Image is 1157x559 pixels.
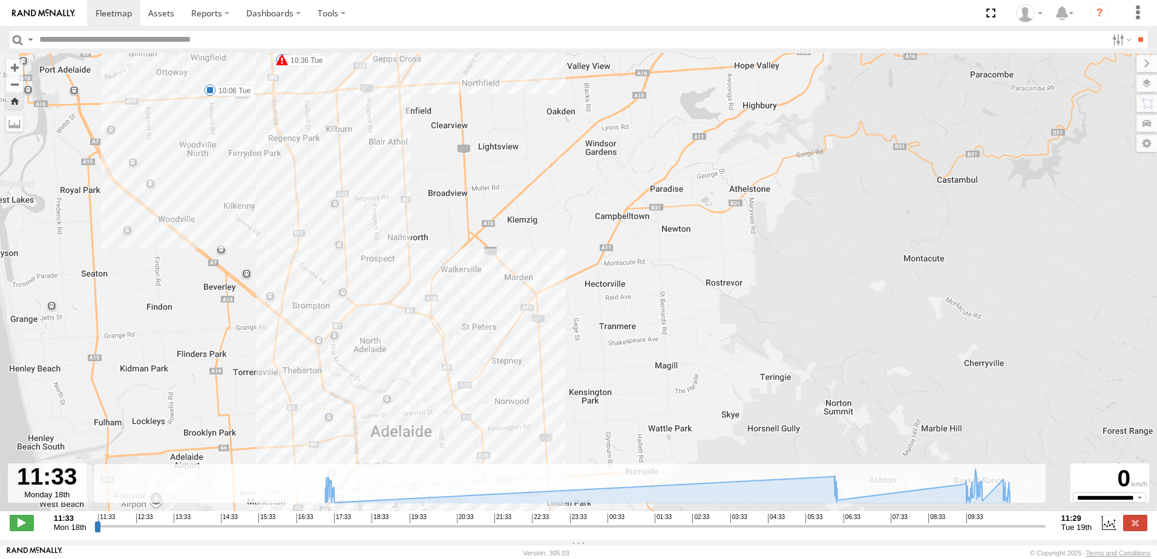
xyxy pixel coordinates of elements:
div: 0 [1072,465,1147,492]
span: 12:33 [136,514,153,523]
a: Visit our Website [7,547,62,559]
label: Close [1123,515,1147,531]
span: 20:33 [457,514,474,523]
label: Search Filter Options [1107,31,1133,48]
strong: 11:33 [54,514,87,523]
span: 02:33 [692,514,709,523]
span: 14:33 [221,514,238,523]
span: 00:33 [608,514,624,523]
span: 11:33 [98,514,115,523]
span: 15:33 [258,514,275,523]
span: 19:33 [410,514,427,523]
label: 10:06 Tue [210,85,254,96]
span: 04:33 [768,514,785,523]
div: Version: 305.03 [523,549,569,557]
strong: 11:29 [1061,514,1092,523]
button: Zoom in [6,59,23,76]
label: Play/Stop [10,515,34,531]
img: rand-logo.svg [12,9,75,18]
span: 13:33 [174,514,191,523]
label: Measure [6,115,23,132]
button: Zoom out [6,76,23,93]
span: 23:33 [570,514,587,523]
div: Dan Scott [1012,4,1047,22]
span: 07:33 [891,514,908,523]
span: 16:33 [297,514,313,523]
span: Tue 19th Aug 2025 [1061,523,1092,532]
span: 06:33 [844,514,860,523]
span: 05:33 [805,514,822,523]
span: Mon 18th Aug 2025 [54,523,87,532]
span: 18:33 [372,514,388,523]
span: 09:33 [966,514,983,523]
span: 22:33 [532,514,549,523]
a: Terms and Conditions [1086,549,1150,557]
span: 08:33 [928,514,945,523]
div: © Copyright 2025 - [1030,549,1150,557]
button: Zoom Home [6,93,23,109]
label: Search Query [25,31,35,48]
span: 03:33 [730,514,747,523]
span: 21:33 [494,514,511,523]
label: Map Settings [1136,135,1157,152]
label: 10:36 Tue [282,55,326,66]
span: 17:33 [334,514,351,523]
i: ? [1090,4,1109,23]
span: 01:33 [655,514,672,523]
